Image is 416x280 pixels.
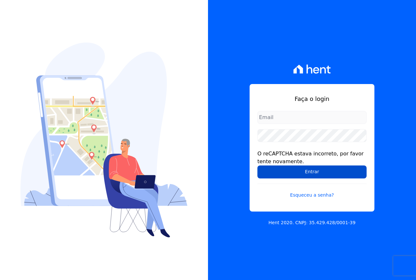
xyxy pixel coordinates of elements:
p: Hent 2020. CNPJ: 35.429.428/0001-39 [268,219,356,226]
input: Entrar [257,165,367,178]
h1: Faça o login [257,94,367,103]
a: Esqueceu a senha? [257,184,367,199]
img: Login [20,43,188,237]
div: O reCAPTCHA estava incorreto, por favor tente novamente. [257,150,367,165]
input: Email [257,111,367,124]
